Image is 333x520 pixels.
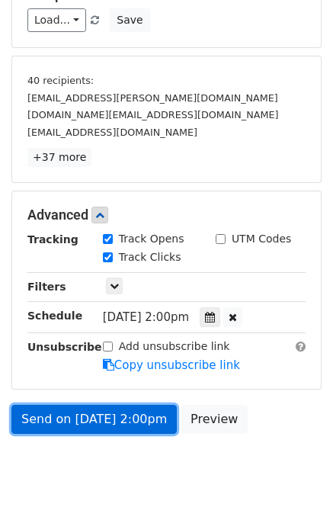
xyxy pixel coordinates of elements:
label: UTM Codes [232,231,291,247]
h5: Advanced [27,207,306,223]
a: Load... [27,8,86,32]
a: Send on [DATE] 2:00pm [11,405,177,434]
small: 40 recipients: [27,75,94,86]
span: [DATE] 2:00pm [103,310,189,324]
small: [EMAIL_ADDRESS][PERSON_NAME][DOMAIN_NAME] [27,92,278,104]
a: +37 more [27,148,91,167]
iframe: Chat Widget [257,447,333,520]
a: Preview [181,405,248,434]
label: Track Opens [119,231,184,247]
small: [DOMAIN_NAME][EMAIL_ADDRESS][DOMAIN_NAME] [27,109,278,120]
strong: Filters [27,281,66,293]
strong: Schedule [27,310,82,322]
button: Save [110,8,149,32]
label: Add unsubscribe link [119,339,230,355]
small: [EMAIL_ADDRESS][DOMAIN_NAME] [27,127,197,138]
strong: Tracking [27,233,78,246]
strong: Unsubscribe [27,341,102,353]
a: Copy unsubscribe link [103,358,240,372]
label: Track Clicks [119,249,181,265]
